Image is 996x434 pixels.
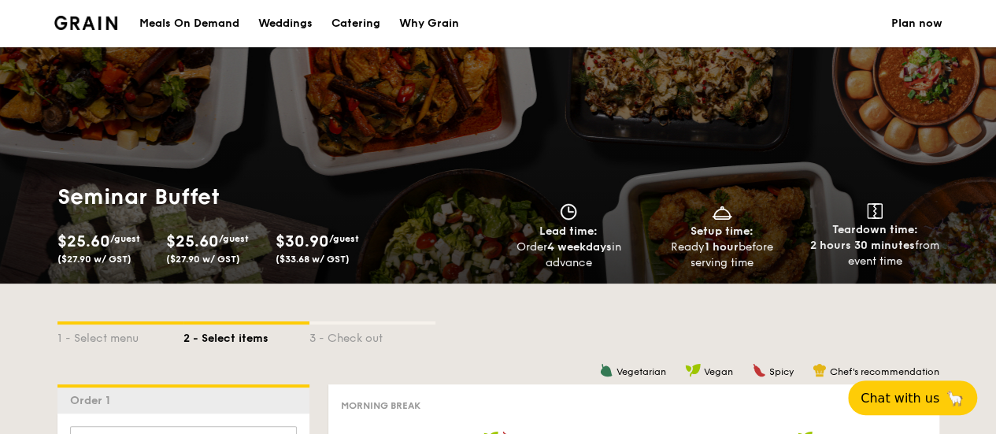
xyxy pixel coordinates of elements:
span: ($27.90 w/ GST) [57,254,131,265]
span: ($33.68 w/ GST) [276,254,350,265]
div: 1 - Select menu [57,325,183,347]
span: Chef's recommendation [830,366,939,377]
span: Order 1 [70,394,117,407]
span: Vegan [704,366,733,377]
span: /guest [329,233,359,244]
div: Ready before serving time [651,239,792,271]
span: 🦙 [946,389,965,407]
img: icon-chef-hat.a58ddaea.svg [813,363,827,377]
span: $25.60 [57,232,110,251]
div: from event time [805,238,946,269]
button: Chat with us🦙 [848,380,977,415]
span: Lead time: [539,224,598,238]
span: /guest [219,233,249,244]
img: Grain [54,16,118,30]
span: /guest [110,233,140,244]
h1: Seminar Buffet [57,183,372,211]
img: icon-dish.430c3a2e.svg [710,203,734,221]
span: Morning break [341,400,420,411]
img: icon-spicy.37a8142b.svg [752,363,766,377]
span: Setup time: [691,224,753,238]
span: Teardown time: [832,223,918,236]
span: Vegetarian [616,366,666,377]
div: 2 - Select items [183,325,309,347]
img: icon-vegetarian.fe4039eb.svg [599,363,613,377]
div: Order in advance [498,239,639,271]
span: Chat with us [861,391,939,406]
span: $25.60 [166,232,219,251]
span: $30.90 [276,232,329,251]
img: icon-vegan.f8ff3823.svg [685,363,701,377]
strong: 2 hours 30 minutes [810,239,915,252]
strong: 4 weekdays [546,240,611,254]
span: Spicy [769,366,794,377]
a: Logotype [54,16,118,30]
div: 3 - Check out [309,325,435,347]
img: icon-clock.2db775ea.svg [557,203,580,221]
span: ($27.90 w/ GST) [166,254,240,265]
img: icon-teardown.65201eee.svg [867,203,883,219]
strong: 1 hour [705,240,739,254]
